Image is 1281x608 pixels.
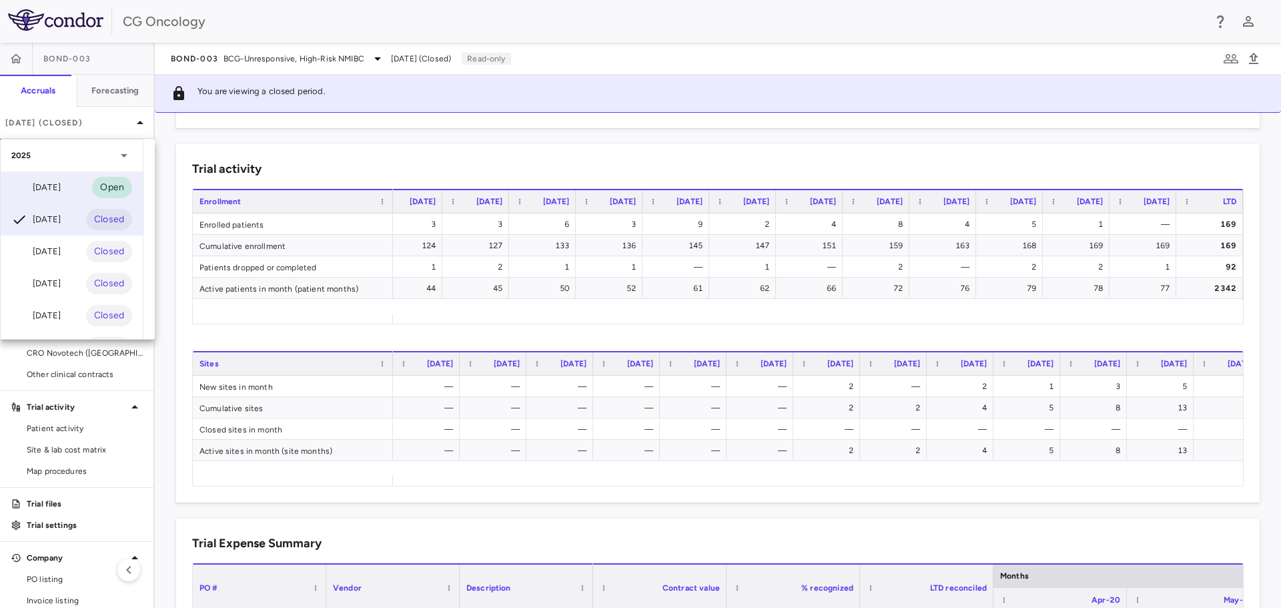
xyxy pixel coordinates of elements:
[86,276,132,291] span: Closed
[11,244,61,260] div: [DATE]
[11,149,31,162] p: 2025
[92,180,132,195] span: Open
[1,139,143,172] div: 2025
[86,308,132,323] span: Closed
[11,180,61,196] div: [DATE]
[11,308,61,324] div: [DATE]
[11,212,61,228] div: [DATE]
[86,244,132,259] span: Closed
[86,212,132,227] span: Closed
[11,276,61,292] div: [DATE]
